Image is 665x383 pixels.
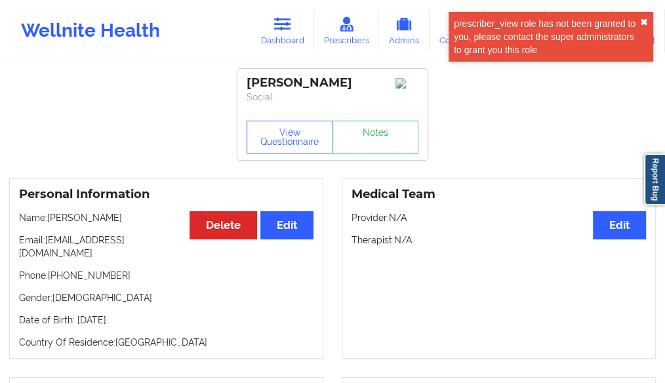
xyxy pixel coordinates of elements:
button: View Questionnaire [247,121,333,153]
div: prescriber_view role has not been granted to you, please contact the super administrators to gran... [454,17,640,56]
button: close [640,17,648,28]
p: Name: [PERSON_NAME] [19,211,313,224]
p: Therapist: N/A [352,233,646,247]
button: Edit [593,211,646,239]
p: Email: [EMAIL_ADDRESS][DOMAIN_NAME] [19,233,313,260]
a: Dashboard [251,9,314,52]
a: Report Bug [644,153,665,205]
a: Notes [332,121,419,153]
img: Image%2Fplaceholer-image.png [395,78,418,89]
p: Gender: [DEMOGRAPHIC_DATA] [19,291,313,304]
div: [PERSON_NAME] [247,75,418,91]
button: Edit [260,211,313,239]
a: Admins [378,9,430,52]
h3: Personal Information [19,187,313,202]
p: Social [247,91,418,104]
p: Phone: [PHONE_NUMBER] [19,269,313,282]
p: Date of Birth: [DATE] [19,313,313,327]
h3: Medical Team [352,187,646,202]
p: Provider: N/A [352,211,646,224]
p: Country Of Residence: [GEOGRAPHIC_DATA] [19,336,313,349]
a: Coaches [430,9,484,52]
a: Prescribers [314,9,379,52]
button: Delete [190,211,257,239]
